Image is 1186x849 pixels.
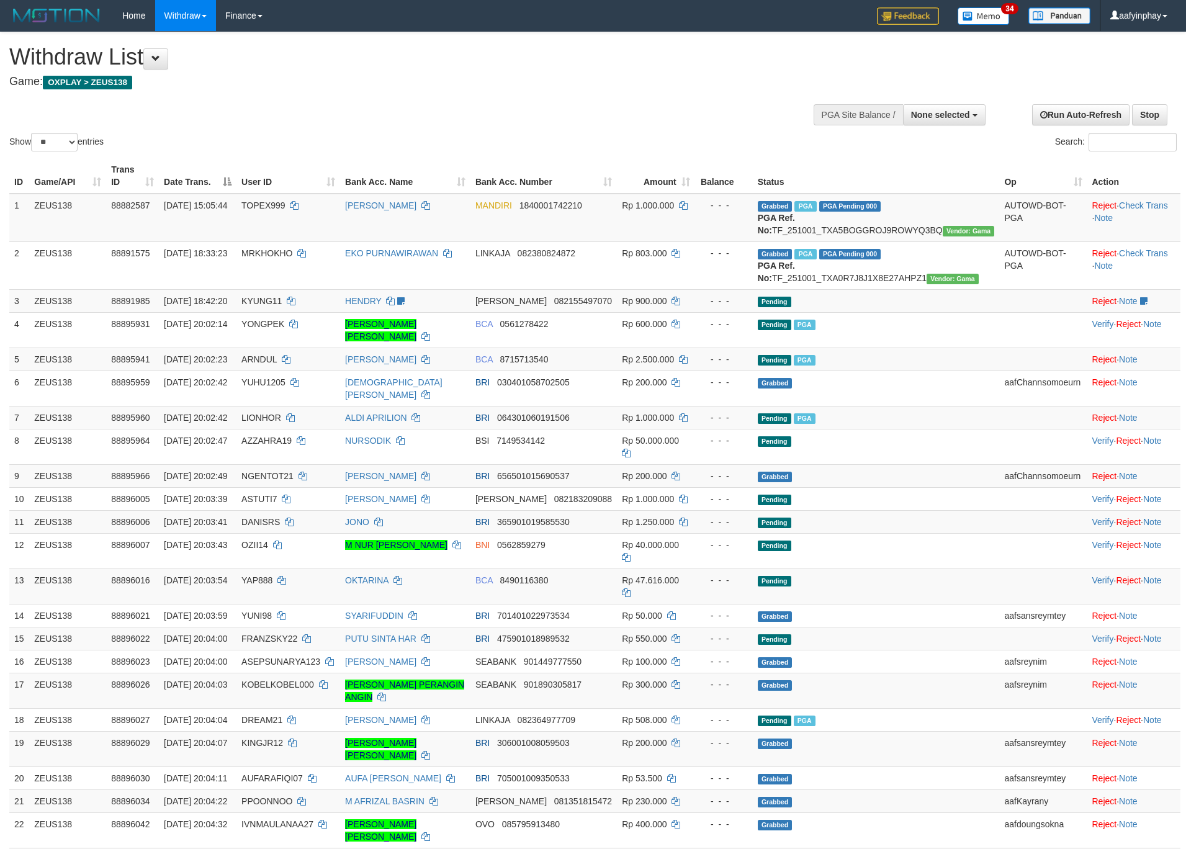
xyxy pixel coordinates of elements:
[497,413,570,423] span: Copy 064301060191506 to clipboard
[758,413,791,424] span: Pending
[29,371,106,406] td: ZEUS138
[700,655,748,668] div: - - -
[9,406,29,429] td: 7
[622,575,679,585] span: Rp 47.616.000
[758,213,795,235] b: PGA Ref. No:
[1089,133,1177,151] input: Search:
[700,493,748,505] div: - - -
[29,348,106,371] td: ZEUS138
[1119,413,1138,423] a: Note
[475,540,490,550] span: BNI
[1092,377,1117,387] a: Reject
[1143,575,1162,585] a: Note
[241,200,285,210] span: TOPEX999
[1143,436,1162,446] a: Note
[164,296,227,306] span: [DATE] 18:42:20
[1119,819,1138,829] a: Note
[9,487,29,510] td: 10
[877,7,939,25] img: Feedback.jpg
[475,634,490,644] span: BRI
[1028,7,1090,24] img: panduan.png
[622,611,662,621] span: Rp 50.000
[927,274,979,284] span: Vendor URL: https://trx31.1velocity.biz
[622,494,674,504] span: Rp 1.000.000
[497,540,546,550] span: Copy 0562859279 to clipboard
[700,470,748,482] div: - - -
[1092,248,1117,258] a: Reject
[758,320,791,330] span: Pending
[700,318,748,330] div: - - -
[345,296,382,306] a: HENDRY
[1092,319,1114,329] a: Verify
[9,348,29,371] td: 5
[9,133,104,151] label: Show entries
[111,248,150,258] span: 88891575
[903,104,986,125] button: None selected
[241,296,282,306] span: KYUNG11
[758,472,793,482] span: Grabbed
[29,604,106,627] td: ZEUS138
[111,413,150,423] span: 88895960
[1087,533,1181,568] td: · ·
[164,248,227,258] span: [DATE] 18:33:23
[111,517,150,527] span: 88896006
[999,241,1087,289] td: AUTOWD-BOT-PGA
[500,575,549,585] span: Copy 8490116380 to clipboard
[345,540,447,550] a: M NUR [PERSON_NAME]
[164,413,227,423] span: [DATE] 20:02:42
[758,261,795,283] b: PGA Ref. No:
[622,540,679,550] span: Rp 40.000.000
[111,377,150,387] span: 88895959
[29,487,106,510] td: ZEUS138
[1092,413,1117,423] a: Reject
[9,510,29,533] td: 11
[29,429,106,464] td: ZEUS138
[622,413,674,423] span: Rp 1.000.000
[164,377,227,387] span: [DATE] 20:02:42
[164,540,227,550] span: [DATE] 20:03:43
[111,575,150,585] span: 88896016
[345,377,443,400] a: [DEMOGRAPHIC_DATA][PERSON_NAME]
[622,319,667,329] span: Rp 600.000
[794,320,815,330] span: Marked by aafnoeunsreypich
[29,650,106,673] td: ZEUS138
[622,657,667,667] span: Rp 100.000
[814,104,903,125] div: PGA Site Balance /
[345,796,425,806] a: M AFRIZAL BASRIN
[29,510,106,533] td: ZEUS138
[1116,319,1141,329] a: Reject
[1116,540,1141,550] a: Reject
[1092,436,1114,446] a: Verify
[1119,773,1138,783] a: Note
[700,353,748,366] div: - - -
[700,199,748,212] div: - - -
[1092,575,1114,585] a: Verify
[700,295,748,307] div: - - -
[700,411,748,424] div: - - -
[1087,604,1181,627] td: ·
[496,436,545,446] span: Copy 7149534142 to clipboard
[622,296,667,306] span: Rp 900.000
[475,248,510,258] span: LINKAJA
[1092,354,1117,364] a: Reject
[345,657,416,667] a: [PERSON_NAME]
[9,45,778,70] h1: Withdraw List
[241,657,320,667] span: ASEPSUNARYA123
[1119,200,1168,210] a: Check Trans
[758,541,791,551] span: Pending
[164,657,227,667] span: [DATE] 20:04:00
[475,296,547,306] span: [PERSON_NAME]
[111,471,150,481] span: 88895966
[753,194,1000,242] td: TF_251001_TXA5BOGGROJ9ROWYQ3BQ
[1092,611,1117,621] a: Reject
[241,540,268,550] span: OZII14
[758,576,791,586] span: Pending
[164,634,227,644] span: [DATE] 20:04:00
[1092,540,1114,550] a: Verify
[9,533,29,568] td: 12
[111,494,150,504] span: 88896005
[1087,406,1181,429] td: ·
[1092,200,1117,210] a: Reject
[819,201,881,212] span: PGA Pending
[164,354,227,364] span: [DATE] 20:02:23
